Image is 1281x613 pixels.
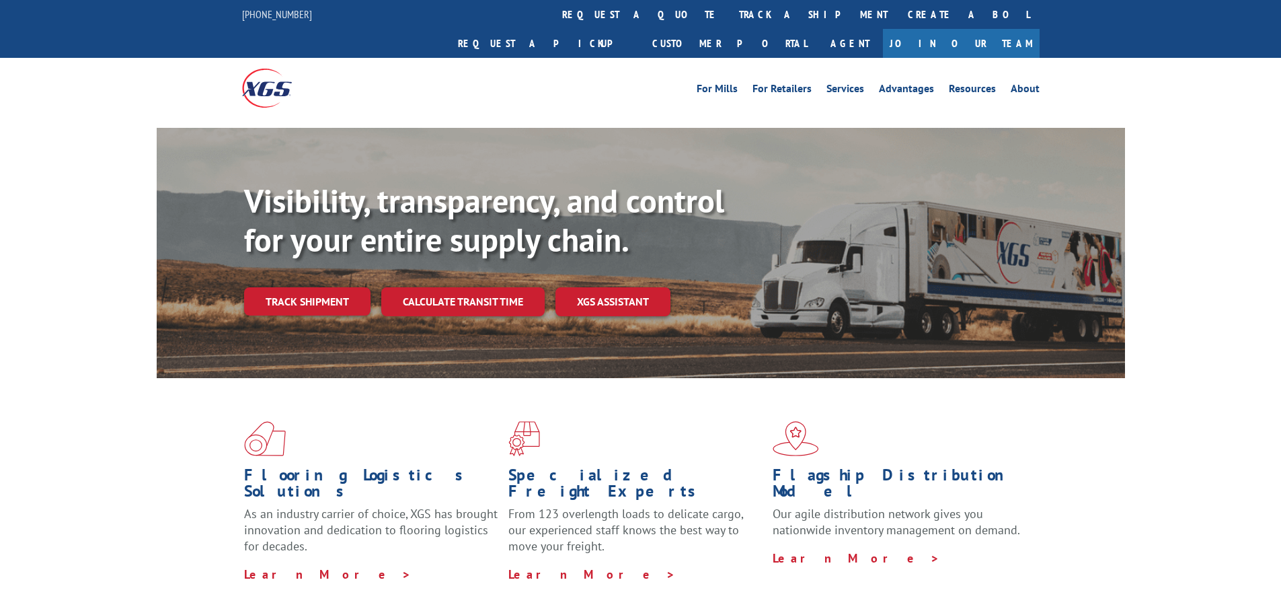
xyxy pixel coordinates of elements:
img: xgs-icon-focused-on-flooring-red [508,421,540,456]
a: XGS ASSISTANT [555,287,670,316]
a: Agent [817,29,883,58]
a: Join Our Team [883,29,1040,58]
b: Visibility, transparency, and control for your entire supply chain. [244,180,724,260]
h1: Flooring Logistics Solutions [244,467,498,506]
a: Advantages [879,83,934,98]
a: Resources [949,83,996,98]
a: For Retailers [752,83,812,98]
span: As an industry carrier of choice, XGS has brought innovation and dedication to flooring logistics... [244,506,498,554]
a: Learn More > [508,567,676,582]
a: Calculate transit time [381,287,545,316]
a: Services [826,83,864,98]
img: xgs-icon-total-supply-chain-intelligence-red [244,421,286,456]
a: Track shipment [244,287,371,316]
h1: Flagship Distribution Model [773,467,1027,506]
a: [PHONE_NUMBER] [242,7,312,21]
a: Learn More > [773,550,940,566]
p: From 123 overlength loads to delicate cargo, our experienced staff knows the best way to move you... [508,506,763,566]
a: Request a pickup [448,29,642,58]
a: For Mills [697,83,738,98]
h1: Specialized Freight Experts [508,467,763,506]
a: About [1011,83,1040,98]
img: xgs-icon-flagship-distribution-model-red [773,421,819,456]
a: Customer Portal [642,29,817,58]
a: Learn More > [244,567,412,582]
span: Our agile distribution network gives you nationwide inventory management on demand. [773,506,1020,538]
